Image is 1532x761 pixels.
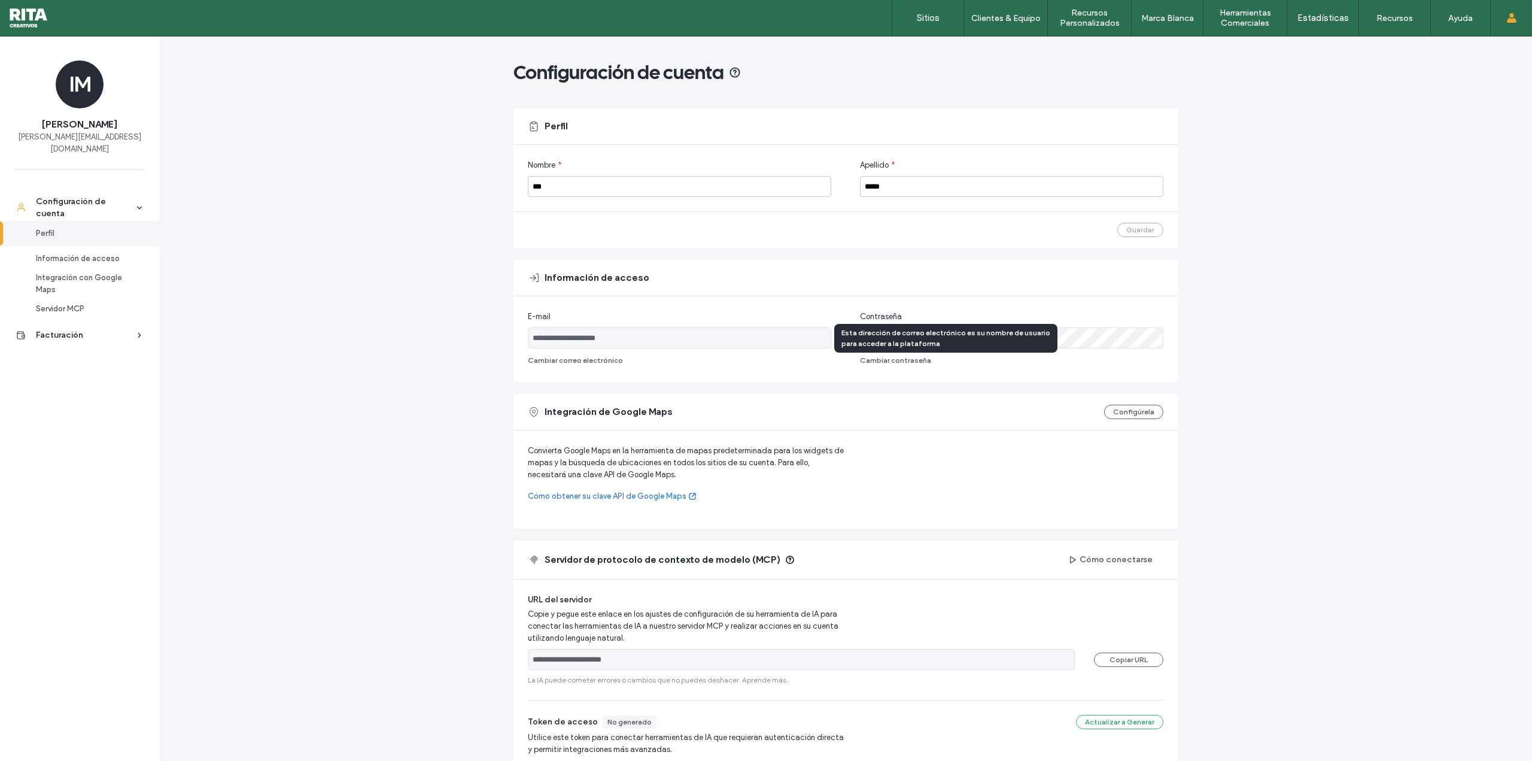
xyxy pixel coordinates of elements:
[841,328,1050,348] span: Esta dirección de correo electrónico es su nombre de usuario para acceder a la plataforma
[528,353,623,368] button: Cambiar correo electrónico
[513,60,724,84] span: Configuración de cuenta
[742,675,788,686] a: Aprende más.
[1058,550,1163,569] button: Cómo conectarse
[860,311,902,323] span: Contraseña
[545,553,780,566] span: Servidor de protocolo de contexto de modelo (MCP)
[528,594,591,606] span: URL del servidor
[1203,8,1287,28] label: Herramientas Comerciales
[860,353,931,368] button: Cambiar contraseña
[607,717,652,727] div: No generado
[14,131,145,155] span: [PERSON_NAME][EMAIL_ADDRESS][DOMAIN_NAME]
[528,675,1163,686] span: La IA puede cometer errores o cambios que no puedes deshacer.
[528,732,844,756] span: Utilice este token para conectar herramientas de IA que requieran autenticación directa y permiti...
[528,311,551,323] span: E-mail
[528,328,831,348] input: E-mail
[36,272,134,296] div: Integración con Google Maps
[528,176,831,197] input: Nombre
[860,176,1163,197] input: Apellido
[528,159,555,171] span: Nombre
[545,405,673,419] span: Integración de Google Maps
[860,159,889,171] span: Apellido
[1094,653,1163,667] button: Copiar URL
[917,13,940,23] label: Sitios
[528,608,844,644] span: Copie y pegue este enlace en los ajustes de configuración de su herramienta de IA para conectar l...
[1104,405,1163,419] button: Configúrela
[56,60,104,108] div: IM
[36,303,134,315] div: Servidor MCP
[1448,13,1473,23] label: Ayuda
[36,253,134,265] div: Información de acceso
[528,716,598,728] span: Token de acceso
[36,329,134,341] div: Facturación
[1141,13,1194,23] label: Marca Blanca
[36,228,134,239] div: Perfil
[26,8,59,19] span: Ayuda
[528,445,846,481] span: Convierta Google Maps en la herramienta de mapas predeterminada para los widgets de mapas y la bú...
[42,118,117,131] span: [PERSON_NAME]
[528,490,846,502] a: Cómo obtener su clave API de Google Maps
[1048,8,1131,28] label: Recursos Personalizados
[1376,13,1413,23] label: Recursos
[545,271,649,284] span: Información de acceso
[36,196,134,220] div: Configuración de cuenta
[1297,13,1349,23] label: Estadísticas
[545,120,568,133] span: Perfil
[971,13,1041,23] label: Clientes & Equipo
